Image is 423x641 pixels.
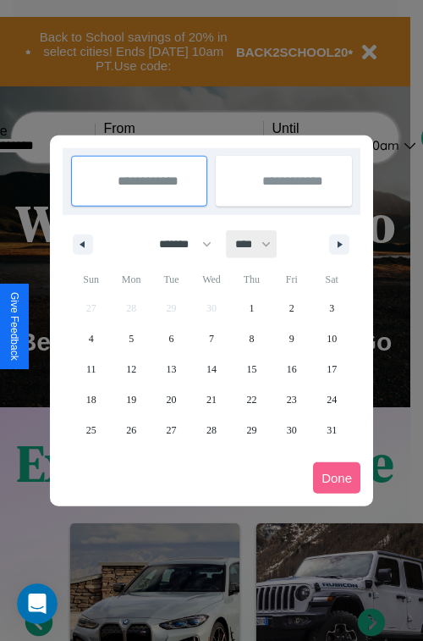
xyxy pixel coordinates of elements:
[272,354,311,384] button: 16
[249,323,254,354] span: 8
[313,462,360,494] button: Done
[272,293,311,323] button: 2
[167,415,177,445] span: 27
[71,415,111,445] button: 25
[129,323,134,354] span: 5
[232,266,272,293] span: Thu
[206,384,217,415] span: 21
[151,354,191,384] button: 13
[312,266,352,293] span: Sat
[191,415,231,445] button: 28
[246,354,256,384] span: 15
[249,293,254,323] span: 1
[209,323,214,354] span: 7
[232,354,272,384] button: 15
[71,266,111,293] span: Sun
[327,384,337,415] span: 24
[111,415,151,445] button: 26
[232,384,272,415] button: 22
[151,415,191,445] button: 27
[312,384,352,415] button: 24
[111,354,151,384] button: 12
[86,415,96,445] span: 25
[191,266,231,293] span: Wed
[111,384,151,415] button: 19
[312,354,352,384] button: 17
[327,354,337,384] span: 17
[151,323,191,354] button: 6
[312,415,352,445] button: 31
[272,384,311,415] button: 23
[191,384,231,415] button: 21
[206,354,217,384] span: 14
[312,323,352,354] button: 10
[167,354,177,384] span: 13
[232,415,272,445] button: 29
[126,384,136,415] span: 19
[206,415,217,445] span: 28
[272,266,311,293] span: Fri
[169,323,174,354] span: 6
[327,415,337,445] span: 31
[191,354,231,384] button: 14
[232,323,272,354] button: 8
[232,293,272,323] button: 1
[71,323,111,354] button: 4
[17,583,58,624] iframe: Intercom live chat
[86,354,96,384] span: 11
[287,415,297,445] span: 30
[191,323,231,354] button: 7
[246,384,256,415] span: 22
[287,384,297,415] span: 23
[246,415,256,445] span: 29
[126,415,136,445] span: 26
[71,384,111,415] button: 18
[272,323,311,354] button: 9
[167,384,177,415] span: 20
[329,293,334,323] span: 3
[151,384,191,415] button: 20
[289,323,294,354] span: 9
[86,384,96,415] span: 18
[111,266,151,293] span: Mon
[151,266,191,293] span: Tue
[8,292,20,361] div: Give Feedback
[89,323,94,354] span: 4
[287,354,297,384] span: 16
[327,323,337,354] span: 10
[111,323,151,354] button: 5
[312,293,352,323] button: 3
[71,354,111,384] button: 11
[272,415,311,445] button: 30
[126,354,136,384] span: 12
[289,293,294,323] span: 2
